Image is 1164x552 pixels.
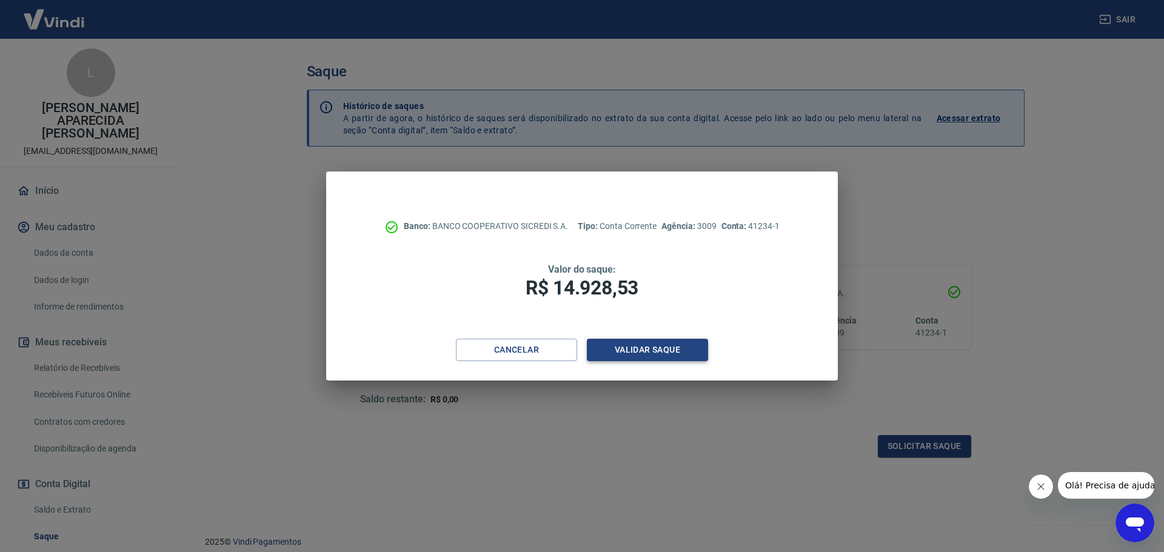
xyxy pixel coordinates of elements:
p: BANCO COOPERATIVO SICREDI S.A. [404,220,568,233]
p: 3009 [661,220,716,233]
span: Banco: [404,221,432,231]
iframe: Botão para abrir a janela de mensagens [1115,504,1154,542]
p: Conta Corrente [578,220,657,233]
button: Cancelar [456,339,577,361]
span: R$ 14.928,53 [526,276,638,299]
iframe: Mensagem da empresa [1058,472,1154,499]
span: Conta: [721,221,749,231]
button: Validar saque [587,339,708,361]
span: Agência: [661,221,697,231]
span: Tipo: [578,221,600,231]
span: Valor do saque: [548,264,616,275]
p: 41234-1 [721,220,780,233]
iframe: Fechar mensagem [1029,474,1053,499]
span: Olá! Precisa de ajuda? [7,8,102,18]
